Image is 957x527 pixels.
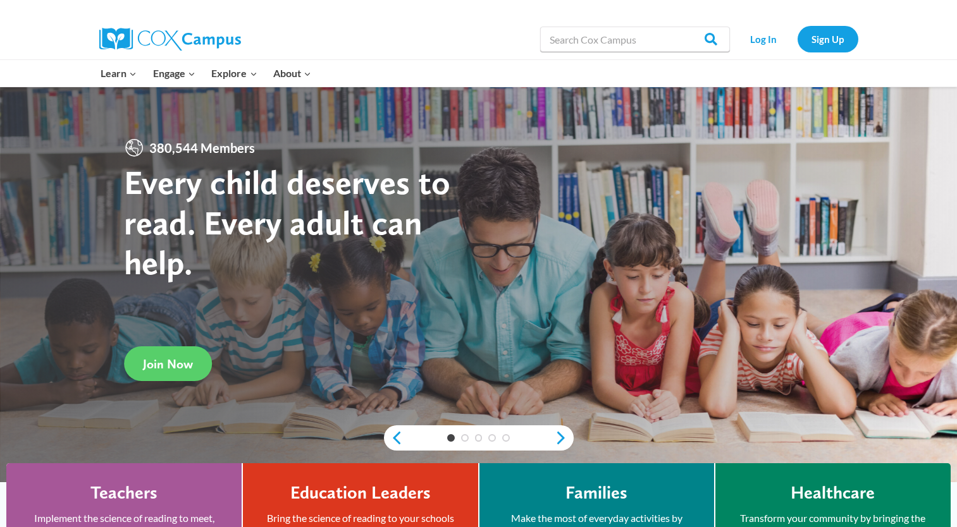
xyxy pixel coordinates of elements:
a: Sign Up [798,26,858,52]
a: Log In [736,26,791,52]
strong: Every child deserves to read. Every adult can help. [124,162,450,282]
input: Search Cox Campus [540,27,730,52]
nav: Primary Navigation [93,60,319,87]
h4: Education Leaders [290,482,431,504]
a: 4 [488,434,496,442]
span: Explore [211,65,257,82]
h4: Healthcare [791,482,875,504]
span: 380,544 Members [144,138,260,158]
a: 2 [461,434,469,442]
h4: Families [565,482,627,504]
a: 3 [475,434,483,442]
a: 5 [502,434,510,442]
img: Cox Campus [99,28,241,51]
a: next [555,430,574,445]
span: Learn [101,65,137,82]
a: Join Now [124,346,212,381]
span: About [273,65,311,82]
h4: Teachers [90,482,157,504]
div: content slider buttons [384,425,574,451]
span: Join Now [143,356,193,372]
a: previous [384,430,403,445]
nav: Secondary Navigation [736,26,858,52]
a: 1 [447,434,455,442]
span: Engage [153,65,195,82]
